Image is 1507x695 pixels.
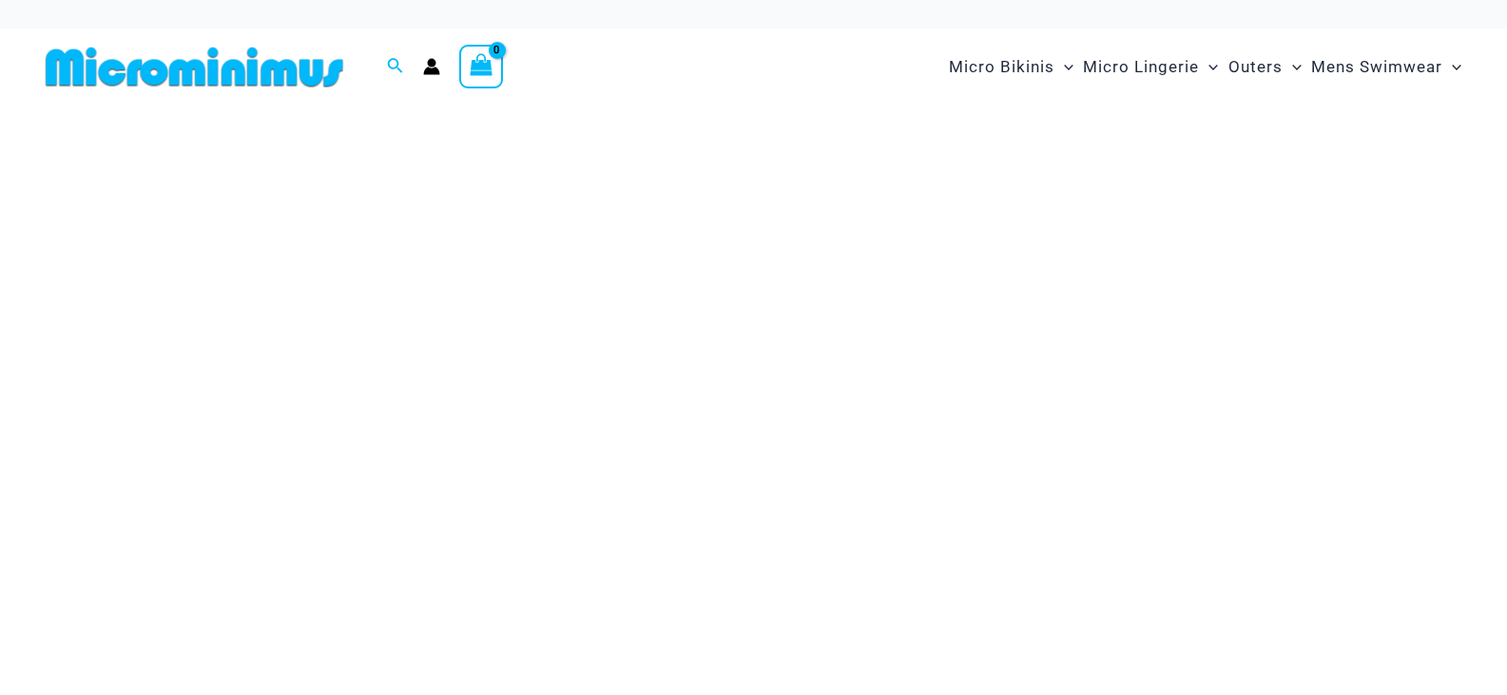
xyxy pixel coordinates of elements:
[1442,43,1461,91] span: Menu Toggle
[38,46,351,88] img: MM SHOP LOGO FLAT
[949,43,1054,91] span: Micro Bikinis
[1083,43,1199,91] span: Micro Lingerie
[941,35,1469,99] nav: Site Navigation
[1228,43,1283,91] span: Outers
[459,45,503,88] a: View Shopping Cart, empty
[1311,43,1442,91] span: Mens Swimwear
[1199,43,1218,91] span: Menu Toggle
[1224,38,1306,96] a: OutersMenu ToggleMenu Toggle
[423,58,440,75] a: Account icon link
[944,38,1078,96] a: Micro BikinisMenu ToggleMenu Toggle
[1054,43,1073,91] span: Menu Toggle
[387,55,404,79] a: Search icon link
[1283,43,1302,91] span: Menu Toggle
[1306,38,1466,96] a: Mens SwimwearMenu ToggleMenu Toggle
[1078,38,1223,96] a: Micro LingerieMenu ToggleMenu Toggle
